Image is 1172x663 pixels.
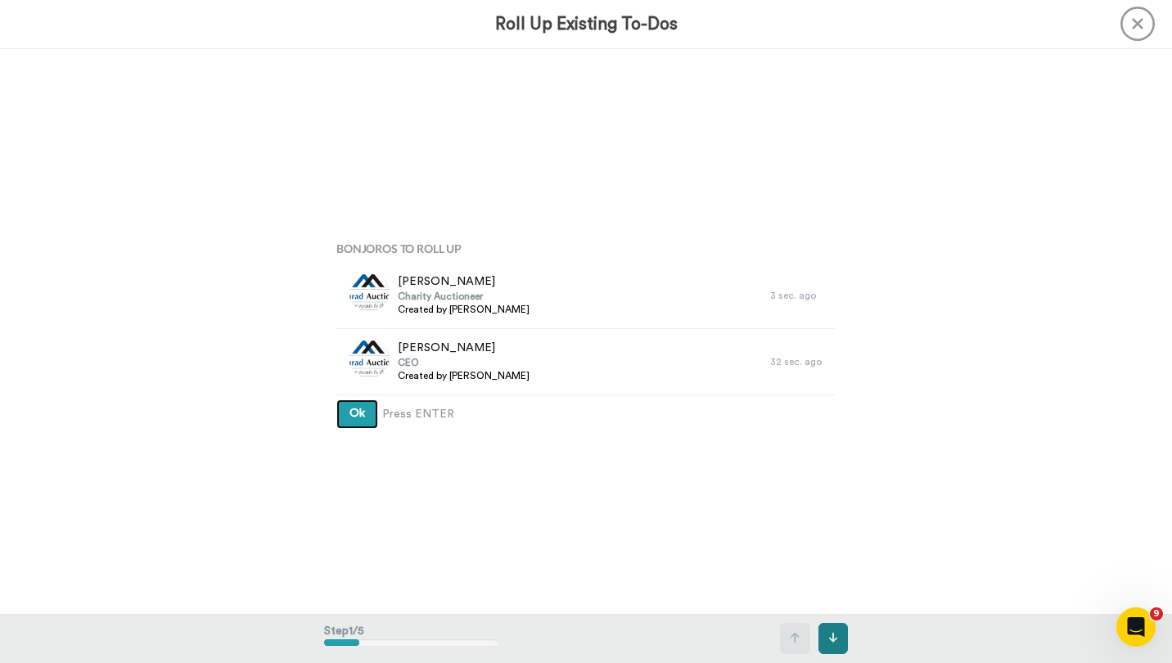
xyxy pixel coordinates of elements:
[349,271,390,312] img: 3da80e84-3b16-40ab-8241-d4f05a093a0a.jpg
[336,242,836,255] h4: Bonjoros To Roll Up
[336,399,378,429] button: Ok
[349,337,390,378] img: 6f7df835-aa8e-4e16-9767-41d6df840911.jpg
[770,289,827,302] div: 3 sec. ago
[349,408,365,419] span: Ok
[1150,607,1163,620] span: 9
[398,356,530,369] span: CEO
[398,369,530,382] span: Created by [PERSON_NAME]
[382,406,454,422] span: Press ENTER
[770,355,827,368] div: 32 sec. ago
[324,615,498,662] div: Step 1 / 5
[398,273,530,290] span: [PERSON_NAME]
[398,340,530,356] span: [PERSON_NAME]
[1116,607,1156,647] iframe: Intercom live chat
[398,290,530,303] span: Charity Auctioneer
[398,303,530,316] span: Created by [PERSON_NAME]
[495,15,678,34] h3: Roll Up Existing To-Dos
